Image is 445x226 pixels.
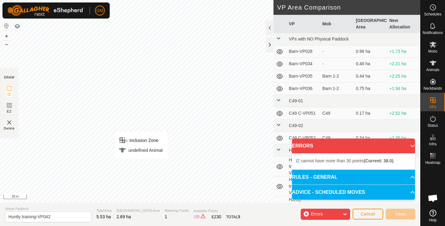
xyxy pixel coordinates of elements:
img: VP [6,119,13,126]
button: + [3,32,10,40]
th: New Allocation [387,15,420,33]
span: VPs [429,105,436,109]
td: Huntly training-VP038 [286,177,320,196]
td: +1.73 ha [387,45,420,58]
span: [GEOGRAPHIC_DATA] Area [117,208,160,213]
span: Delete [4,126,15,131]
div: EZ [212,214,221,220]
span: Animals [426,68,439,72]
p-accordion-header: ERRORS [292,139,415,153]
span: Notifications [423,31,443,35]
td: Barn-VP034 [286,58,320,70]
td: C49 C-VP052 [286,132,320,144]
button: – [3,41,10,48]
button: Reset Map [3,22,10,30]
button: Map Layers [14,23,21,30]
td: +2.25 ha [387,70,420,83]
td: Barn-VP035 [286,70,320,83]
span: Total Area [96,208,112,213]
span: C49-02 [289,123,303,128]
td: 0.96 ha [353,45,387,58]
td: +2.35 ha [387,132,420,144]
th: VP [286,15,320,33]
a: Help [421,207,445,224]
td: 0.75 ha [353,83,387,95]
span: Virtual Paddock [5,206,91,211]
span: EZ [7,109,12,114]
span: Heatmap [425,161,440,164]
span: ADVICE - SCHEDULED MOVES [292,189,365,196]
span: 2.69 ha [117,214,131,219]
span: ERRORS [292,142,313,150]
th: Mob [320,15,353,33]
div: - [322,61,351,67]
td: 0.17 ha [353,107,387,120]
span: 30 [216,214,221,219]
b: (Current: 38.0) [364,158,393,163]
div: IZ [193,214,206,220]
div: TOTAL [226,214,240,220]
h2: VP Area Comparison [277,4,420,11]
td: Huntly training-VP037 [286,157,320,177]
span: Schedules [424,12,441,16]
a: Privacy Policy [186,194,209,200]
p-accordion-content: ERRORS [292,153,415,169]
img: Gallagher Logo [7,5,85,16]
td: Barn-VP036 [286,83,320,95]
span: RULES - GENERAL [292,173,337,181]
p-accordion-header: ADVICE - SCHEDULED MOVES [292,185,415,200]
span: Save [395,211,406,216]
div: Barn 1-2 [322,85,351,92]
span: Cancel [361,211,375,216]
div: DRAW [4,75,15,80]
td: 0.44 ha [353,70,387,83]
span: 0 [197,214,199,219]
span: Watering Points [165,208,189,213]
button: Cancel [353,209,383,220]
td: +2.52 ha [387,107,420,120]
th: [GEOGRAPHIC_DATA] Area [353,15,387,33]
td: Barn-VP028 [286,45,320,58]
span: GM [96,7,104,14]
div: Open chat [424,189,442,207]
span: C49-01 [289,98,303,103]
button: Save [386,209,415,220]
div: C49 [322,110,351,117]
span: Errors [311,211,323,216]
td: C49 C-VP051 [286,107,320,120]
span: Neckbands [423,87,442,90]
span: Mobs [428,49,437,53]
td: Huntly training-VP039 [286,196,320,216]
span: Available Points [193,208,240,214]
span: 1 [165,214,167,219]
span: Status [427,124,438,127]
span: IZ [8,92,11,97]
div: - [322,48,351,55]
div: Barn 1-2 [322,73,351,79]
span: 9 [238,214,240,219]
span: VPs with NO Physical Paddock [289,36,349,41]
span: Help [429,218,437,222]
div: C49 [322,135,351,141]
td: 0.48 ha [353,58,387,70]
div: undefined Animal [119,147,163,154]
div: Inclusion Zone [119,137,163,144]
a: Contact Us [216,194,235,200]
span: Huntly 4 [289,148,305,153]
td: +2.21 ha [387,58,420,70]
span: Infra [429,142,436,146]
td: +1.94 ha [387,83,420,95]
p-accordion-header: RULES - GENERAL [292,170,415,185]
td: 0.34 ha [353,132,387,144]
span: IZ cannot have more than 30 points . [296,158,395,163]
span: 5.53 ha [96,214,111,219]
